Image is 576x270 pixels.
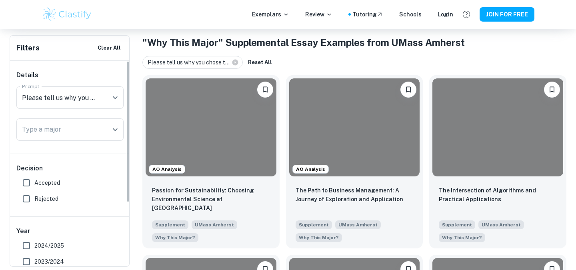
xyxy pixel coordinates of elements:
[34,194,58,203] span: Rejected
[34,257,64,266] span: 2023/2024
[152,232,198,242] span: Please tell us why you chose the Major(s) you did?
[439,186,557,204] p: The Intersection of Algorithms and Practical Applications
[286,75,423,248] a: AO AnalysisPlease log in to bookmark exemplarsThe Path to Business Management: A Journey of Explo...
[478,220,524,229] span: UMass Amherst
[257,82,273,98] button: Please log in to bookmark exemplars
[192,220,237,229] span: UMass Amherst
[296,186,414,204] p: The Path to Business Management: A Journey of Exploration and Application
[42,6,92,22] img: Clastify logo
[439,232,485,242] span: Please tell us why you chose the Major(s) you did?
[110,124,121,135] button: Open
[429,75,566,248] a: Please log in to bookmark exemplarsThe Intersection of Algorithms and Practical ApplicationsSuppl...
[305,10,332,19] p: Review
[480,7,534,22] button: JOIN FOR FREE
[460,8,473,21] button: Help and Feedback
[296,232,342,242] span: Please tell us why you chose the Major(s) you did?
[16,42,40,54] h6: Filters
[142,56,243,69] div: Please tell us why you chose t...
[335,220,381,229] span: UMass Amherst
[96,42,123,54] button: Clear All
[152,186,270,212] p: Passion for Sustainability: Choosing Environmental Science at UMass Amherst
[149,166,185,173] span: AO Analysis
[246,56,274,68] button: Reset All
[16,70,124,80] h6: Details
[16,164,124,173] h6: Decision
[352,10,383,19] a: Tutoring
[439,220,475,229] span: Supplement
[399,10,422,19] a: Schools
[252,10,289,19] p: Exemplars
[544,82,560,98] button: Please log in to bookmark exemplars
[299,234,339,241] span: Why This Major?
[142,75,280,248] a: AO AnalysisPlease log in to bookmark exemplarsPassion for Sustainability: Choosing Environmental ...
[34,178,60,187] span: Accepted
[16,226,124,236] h6: Year
[148,58,233,67] span: Please tell us why you chose t...
[110,92,121,103] button: Open
[22,83,40,90] label: Prompt
[293,166,328,173] span: AO Analysis
[34,241,64,250] span: 2024/2025
[155,234,195,241] span: Why This Major?
[142,35,566,50] h1: "Why This Major" Supplemental Essay Examples from UMass Amherst
[438,10,453,19] a: Login
[296,220,332,229] span: Supplement
[400,82,416,98] button: Please log in to bookmark exemplars
[442,234,482,241] span: Why This Major?
[152,220,188,229] span: Supplement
